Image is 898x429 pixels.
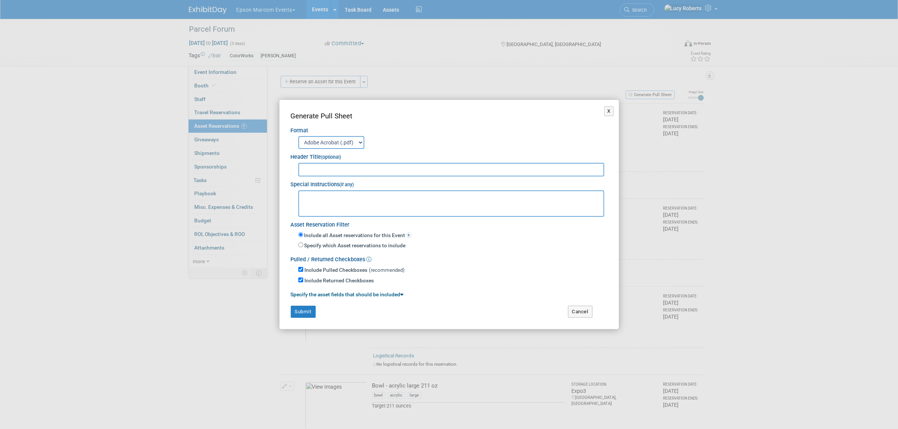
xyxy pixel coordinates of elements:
div: Special Instructions [291,176,608,189]
button: X [604,106,614,116]
small: (if any) [340,182,354,187]
a: Specify the asset fields that should be included [291,291,404,297]
label: Include all Asset reservations for this Event [303,232,411,239]
span: 9 [407,233,411,238]
div: Asset Reservation Filter [291,217,608,229]
div: Format [291,121,608,135]
button: Submit [291,306,316,318]
div: Pulled / Returned Checkboxes [291,251,608,264]
label: Include Returned Checkboxes [305,277,374,285]
small: (optional) [321,155,341,160]
label: Specify which Asset reservations to include [303,242,406,250]
div: Generate Pull Sheet [291,111,608,121]
span: (recommended) [369,267,405,273]
button: Cancel [568,306,593,318]
label: Include Pulled Checkboxes [305,267,368,274]
div: Header Title [291,149,608,161]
